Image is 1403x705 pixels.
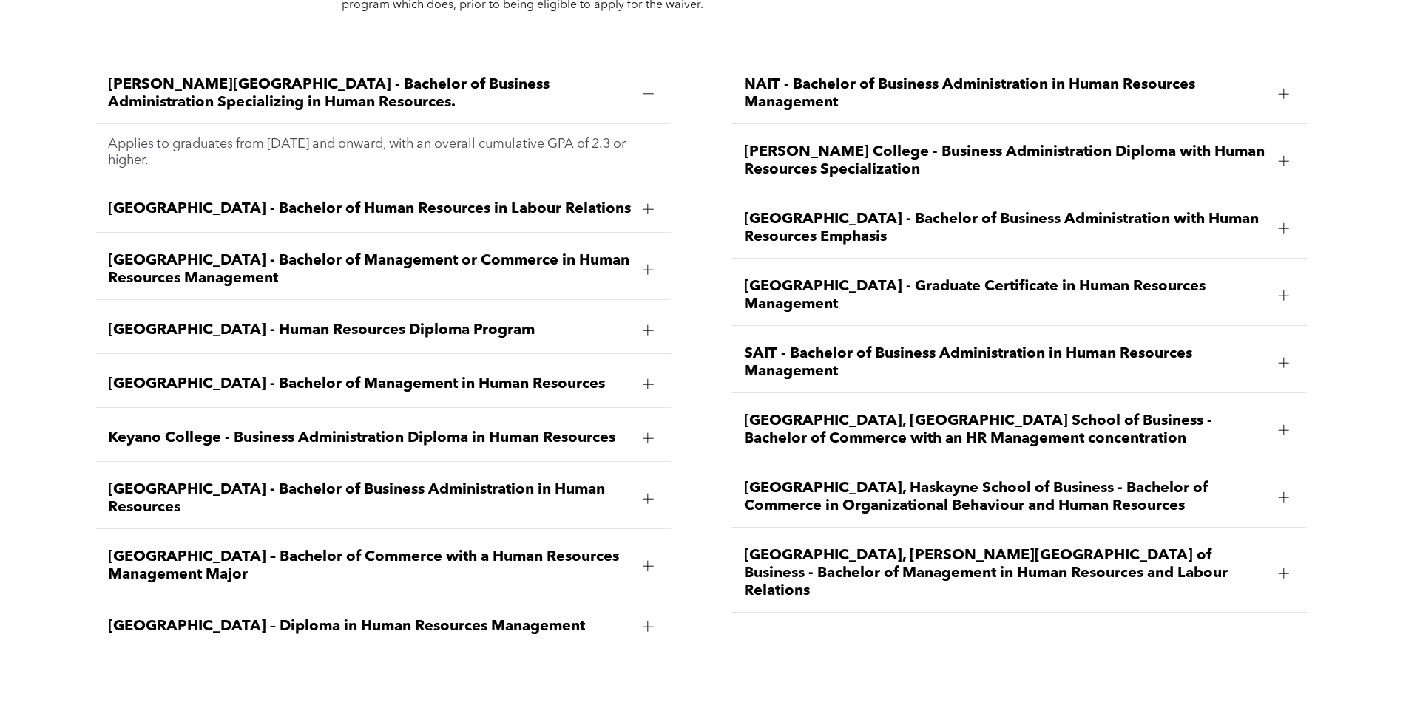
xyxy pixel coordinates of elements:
[744,345,1268,381] span: SAIT - Bachelor of Business Administration in Human Resources Management
[744,76,1268,112] span: NAIT - Bachelor of Business Administration in Human Resources Management
[744,412,1268,448] span: [GEOGRAPHIC_DATA], [GEOGRAPHIC_DATA] School of Business - Bachelor of Commerce with an HR Managem...
[108,76,632,112] span: [PERSON_NAME][GEOGRAPHIC_DATA] - Bachelor of Business Administration Specializing in Human Resour...
[108,548,632,584] span: [GEOGRAPHIC_DATA] – Bachelor of Commerce with a Human Resources Management Major
[744,143,1268,179] span: [PERSON_NAME] College - Business Administration Diploma with Human Resources Specialization
[744,480,1268,515] span: [GEOGRAPHIC_DATA], Haskayne School of Business - Bachelor of Commerce in Organizational Behaviour...
[108,618,632,636] span: [GEOGRAPHIC_DATA] – Diploma in Human Resources Management
[108,321,632,339] span: [GEOGRAPHIC_DATA] - Human Resources Diploma Program
[108,136,660,168] p: Applies to graduates from [DATE] and onward, with an overall cumulative GPA of 2.3 or higher.
[108,375,632,393] span: [GEOGRAPHIC_DATA] - Bachelor of Management in Human Resources
[108,481,632,517] span: [GEOGRAPHIC_DATA] - Bachelor of Business Administration in Human Resources
[108,252,632,287] span: [GEOGRAPHIC_DATA] - Bachelor of Management or Commerce in Human Resources Management
[108,200,632,218] span: [GEOGRAPHIC_DATA] - Bachelor of Human Resources in Labour Relations
[108,429,632,447] span: Keyano College - Business Administration Diploma in Human Resources
[744,547,1268,600] span: [GEOGRAPHIC_DATA], [PERSON_NAME][GEOGRAPHIC_DATA] of Business - Bachelor of Management in Human R...
[744,278,1268,313] span: [GEOGRAPHIC_DATA] - Graduate Certificate in Human Resources Management
[744,211,1268,246] span: [GEOGRAPHIC_DATA] - Bachelor of Business Administration with Human Resources Emphasis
